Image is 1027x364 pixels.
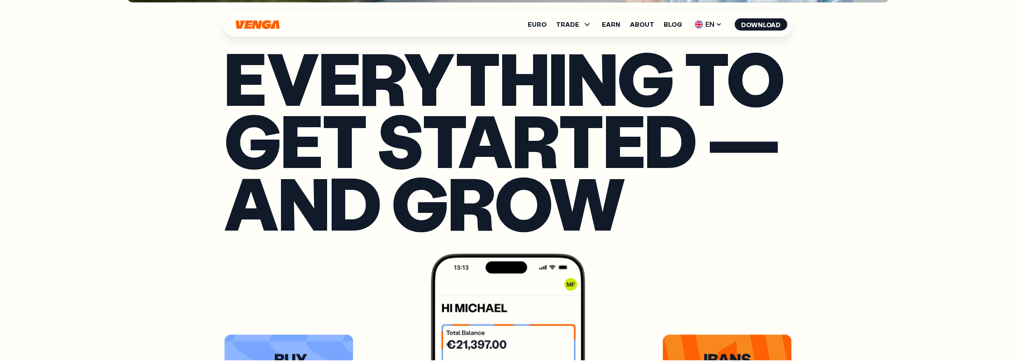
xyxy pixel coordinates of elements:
h2: Everything to get started — and grow [227,47,800,236]
span: EN [700,18,733,31]
button: Download [743,19,796,31]
img: flag-uk [703,21,711,29]
a: Earn [609,21,627,28]
a: About [637,21,662,28]
svg: Home [238,20,284,30]
a: Blog [671,21,690,28]
span: TRADE [563,21,586,28]
a: Euro [534,21,553,28]
span: TRADE [563,20,599,30]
